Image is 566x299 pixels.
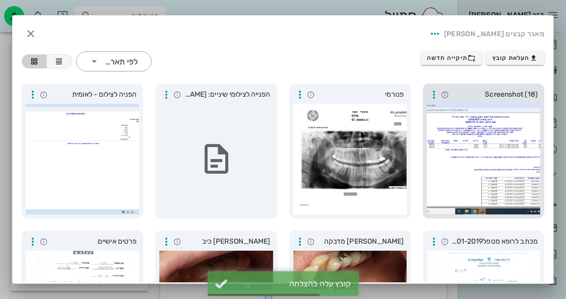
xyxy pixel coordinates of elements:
span: פרטים אישיים [50,236,137,247]
span: Screenshot (18) [452,89,538,100]
span: [PERSON_NAME] כיב [184,236,270,247]
div: לפי תאריך [104,57,138,66]
span: [PERSON_NAME] מדבקה [318,236,404,247]
div: קובץ עלה בהצלחה [233,279,351,288]
button: העלאת קובץ [486,51,544,65]
span: פנורמי [318,89,404,100]
span: מכתב לרופא מטפל11-01-2019 [452,236,538,247]
span: תיקייה חדשה [427,54,476,62]
div: לפי תאריך [76,51,152,71]
span: העלאת קובץ [492,54,538,62]
button: תיקייה חדשה [421,51,482,65]
span: הפנייה לצילומי שיניים: [PERSON_NAME] - 38083135 [184,89,270,100]
span: הפניה לצילום - לאומית [50,89,137,100]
